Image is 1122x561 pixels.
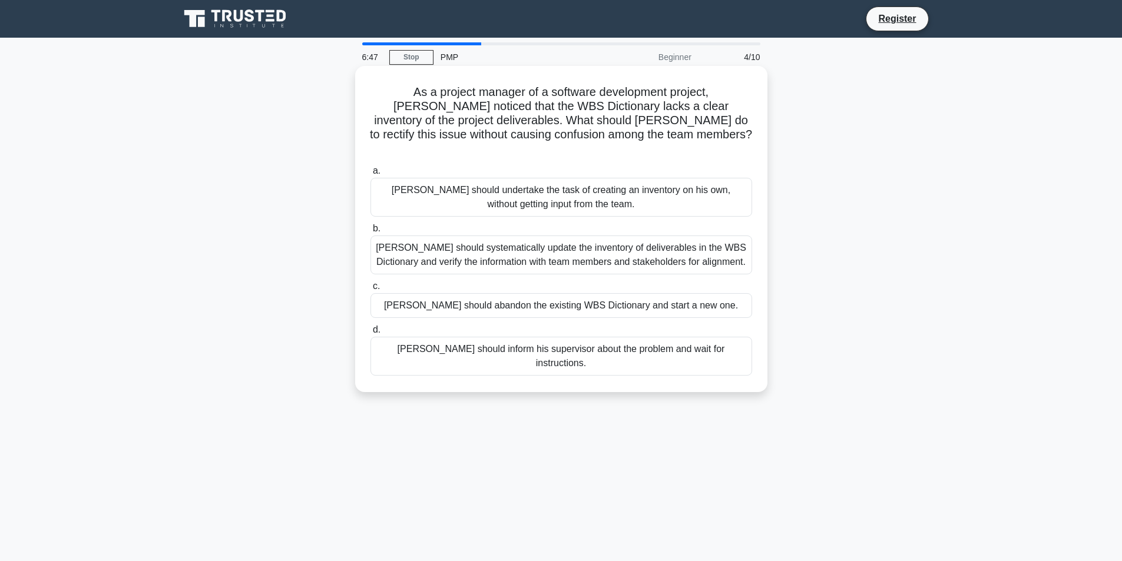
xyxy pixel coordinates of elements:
a: Stop [389,50,433,65]
h5: As a project manager of a software development project, [PERSON_NAME] noticed that the WBS Dictio... [369,85,753,157]
span: d. [373,324,380,334]
div: 6:47 [355,45,389,69]
div: PMP [433,45,595,69]
span: a. [373,165,380,175]
div: [PERSON_NAME] should undertake the task of creating an inventory on his own, without getting inpu... [370,178,752,217]
a: Register [871,11,923,26]
span: c. [373,281,380,291]
div: Beginner [595,45,699,69]
div: [PERSON_NAME] should inform his supervisor about the problem and wait for instructions. [370,337,752,376]
div: [PERSON_NAME] should abandon the existing WBS Dictionary and start a new one. [370,293,752,318]
div: 4/10 [699,45,767,69]
div: [PERSON_NAME] should systematically update the inventory of deliverables in the WBS Dictionary an... [370,235,752,274]
span: b. [373,223,380,233]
